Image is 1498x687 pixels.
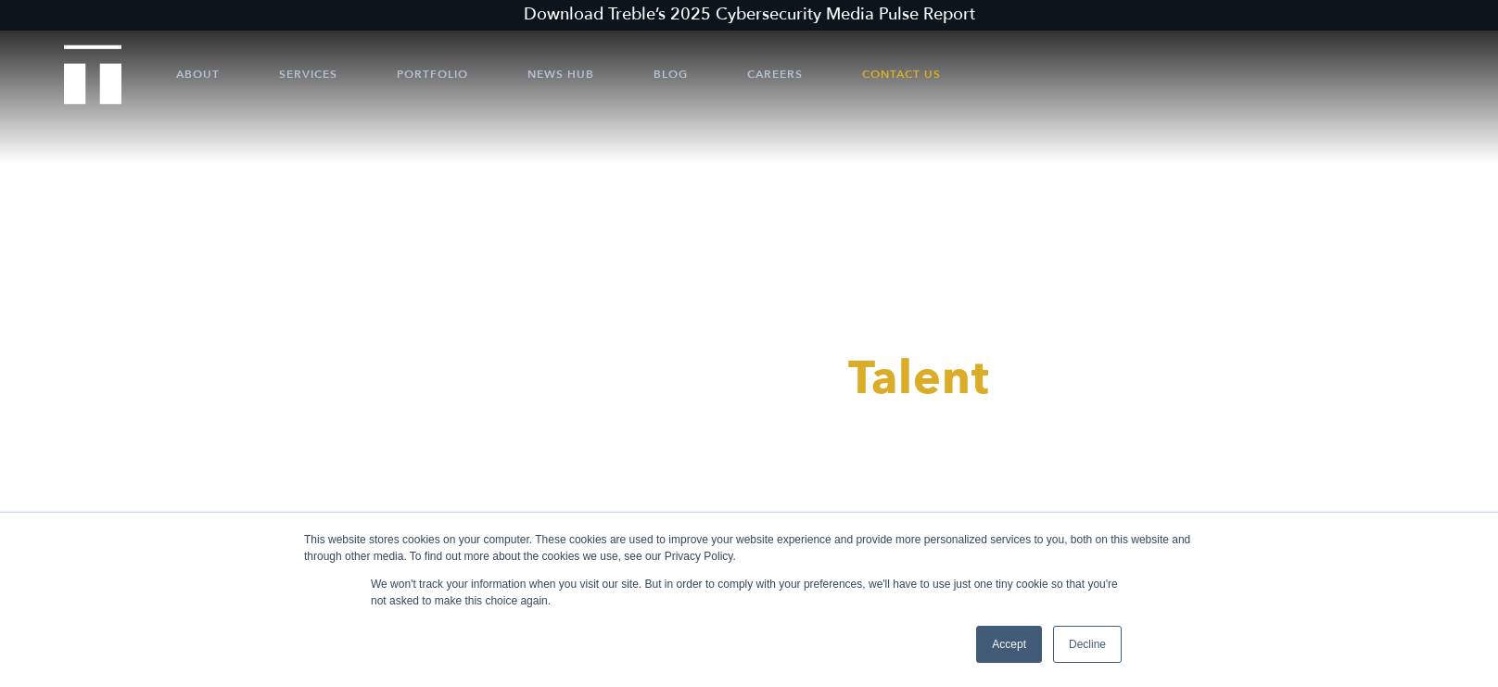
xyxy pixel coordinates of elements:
a: About [176,46,220,102]
p: We won't track your information when you visit our site. But in order to comply with your prefere... [371,576,1127,609]
img: Treble logo [64,45,122,104]
span: Talent [848,347,990,410]
a: Portfolio [397,46,468,102]
a: News Hub [527,46,594,102]
a: Decline [1053,626,1122,663]
a: Careers [747,46,803,102]
div: This website stores cookies on your computer. These cookies are used to improve your website expe... [304,531,1194,565]
a: Accept [976,626,1042,663]
a: Blog [654,46,688,102]
a: Contact Us [862,46,941,102]
a: Services [279,46,337,102]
